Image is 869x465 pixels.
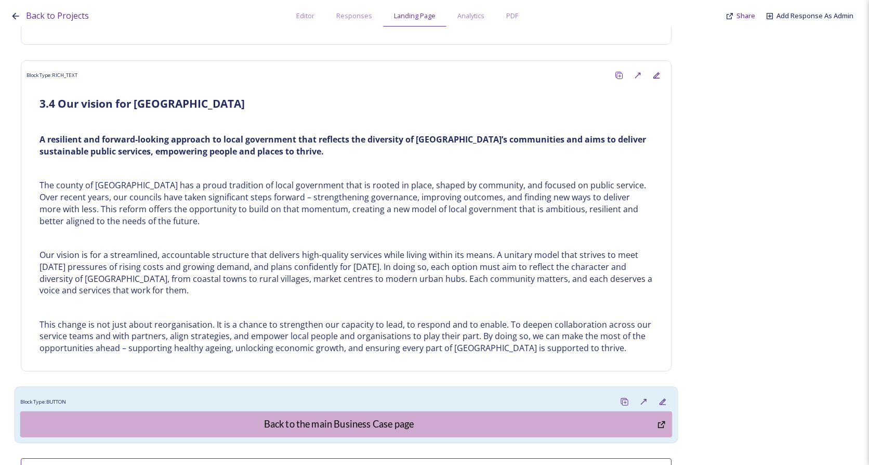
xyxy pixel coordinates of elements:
[506,11,518,21] span: PDF
[20,411,673,437] button: Back to the main Business Case page
[27,72,77,79] span: Block Type: RICH_TEXT
[457,11,484,21] span: Analytics
[39,179,653,227] p: The county of [GEOGRAPHIC_DATA] has a proud tradition of local government that is rooted in place...
[776,11,853,21] a: Add Response As Admin
[26,10,89,21] span: Back to Projects
[736,11,755,20] span: Share
[39,249,653,296] p: Our vision is for a streamlined, accountable structure that delivers high-quality services while ...
[26,417,652,432] div: Back to the main Business Case page
[394,11,436,21] span: Landing Page
[26,9,89,22] a: Back to Projects
[39,96,245,111] strong: 3.4 Our vision for [GEOGRAPHIC_DATA]
[336,11,372,21] span: Responses
[776,11,853,20] span: Add Response As Admin
[39,134,648,157] strong: A resilient and forward-looking approach to local government that reflects the diversity of [GEOG...
[296,11,314,21] span: Editor
[20,398,67,406] span: Block Type: BUTTON
[39,319,653,354] p: This change is not just about reorganisation. It is a chance to strengthen our capacity to lead, ...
